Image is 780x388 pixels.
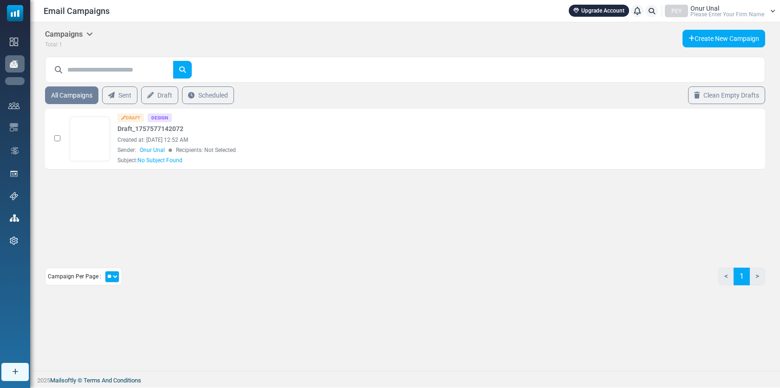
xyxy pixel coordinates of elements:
[45,86,98,104] a: All Campaigns
[10,123,18,132] img: email-templates-icon.svg
[140,146,165,154] span: Onur Unal
[30,371,780,388] footer: 2025
[45,41,58,48] span: Total
[50,377,82,384] a: Mailsoftly ©
[141,86,178,104] a: Draft
[84,377,141,384] span: translation missing: en.layouts.footer.terms_and_conditions
[10,60,18,68] img: campaigns-icon-active.png
[44,5,110,17] span: Email Campaigns
[84,377,141,384] a: Terms And Conditions
[690,12,764,17] span: Please Enter Your Firm Name
[10,170,18,178] img: landing_pages.svg
[137,157,182,164] span: No Subject Found
[10,38,18,46] img: dashboard-icon.svg
[148,113,172,122] div: Design
[48,272,101,281] span: Campaign Per Page :
[690,5,719,12] span: Onur Unal
[688,86,765,104] a: Clean Empty Drafts
[182,86,234,104] a: Scheduled
[102,86,137,104] a: Sent
[10,192,18,200] img: support-icon.svg
[117,146,585,154] div: Sender: Recipients: Not Selected
[718,268,765,293] nav: Page
[45,30,93,39] h5: Campaigns
[117,136,585,144] div: Created at: [DATE] 12:52 AM
[10,237,18,245] img: settings-icon.svg
[682,30,765,47] a: Create New Campaign
[665,5,688,17] div: PEY
[117,156,182,164] div: Subject:
[569,5,629,17] a: Upgrade Account
[59,41,62,48] span: 1
[10,145,20,156] img: workflow.svg
[665,5,775,17] a: PEY Onur Unal Please Enter Your Firm Name
[117,113,144,122] div: Draft
[734,268,750,285] a: 1
[8,102,19,109] img: contacts-icon.svg
[7,5,23,21] img: mailsoftly_icon_blue_white.svg
[117,124,183,134] a: Draft_1757577142072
